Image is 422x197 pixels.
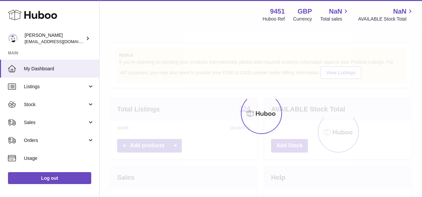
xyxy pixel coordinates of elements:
a: Log out [8,172,91,184]
a: NaN Total sales [320,7,350,22]
span: Sales [24,119,87,126]
span: NaN [329,7,342,16]
div: [PERSON_NAME] [25,32,84,45]
strong: GBP [298,7,312,16]
div: Currency [293,16,312,22]
strong: 9451 [270,7,285,16]
img: internalAdmin-9451@internal.huboo.com [8,33,18,43]
span: Orders [24,137,87,144]
span: My Dashboard [24,66,94,72]
a: NaN AVAILABLE Stock Total [358,7,414,22]
span: Stock [24,101,87,108]
span: Listings [24,84,87,90]
span: NaN [393,7,406,16]
div: Huboo Ref [263,16,285,22]
span: [EMAIL_ADDRESS][DOMAIN_NAME] [25,39,98,44]
span: Total sales [320,16,350,22]
span: AVAILABLE Stock Total [358,16,414,22]
span: Usage [24,155,94,162]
